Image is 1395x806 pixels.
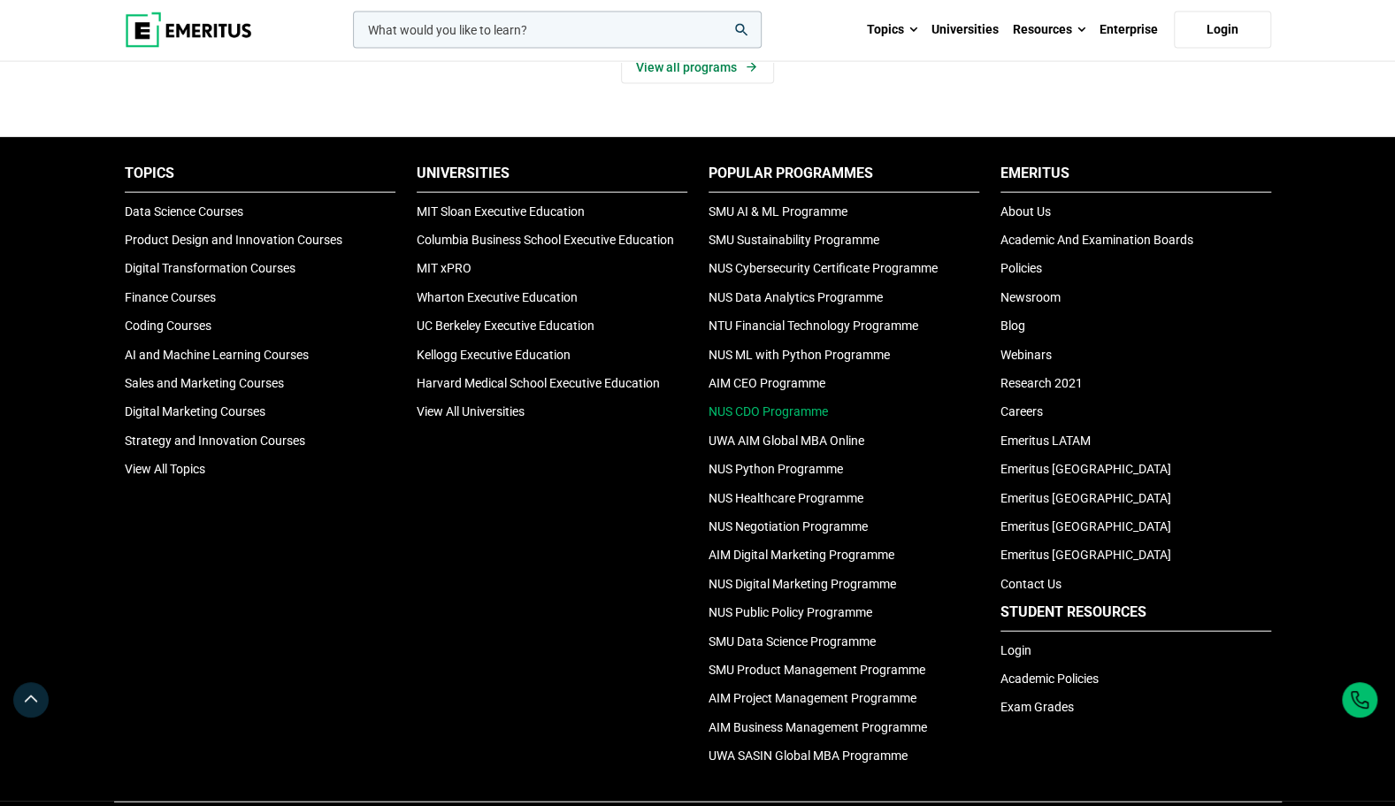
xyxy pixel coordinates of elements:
[1000,643,1031,657] a: Login
[417,319,594,333] a: UC Berkeley Executive Education
[709,748,908,763] a: UWA SASIN Global MBA Programme
[709,663,925,677] a: SMU Product Management Programme
[709,634,876,649] a: SMU Data Science Programme
[1000,700,1074,714] a: Exam Grades
[1000,577,1062,591] a: Contact Us
[417,261,471,275] a: MIT xPRO
[709,462,843,476] a: NUS Python Programme
[125,261,295,275] a: Digital Transformation Courses
[709,548,894,562] a: AIM Digital Marketing Programme
[1000,462,1171,476] a: Emeritus [GEOGRAPHIC_DATA]
[1000,491,1171,505] a: Emeritus [GEOGRAPHIC_DATA]
[709,434,864,448] a: UWA AIM Global MBA Online
[709,261,938,275] a: NUS Cybersecurity Certificate Programme
[709,319,918,333] a: NTU Financial Technology Programme
[1174,12,1271,49] a: Login
[709,577,896,591] a: NUS Digital Marketing Programme
[417,233,674,247] a: Columbia Business School Executive Education
[417,290,578,304] a: Wharton Executive Education
[1000,261,1042,275] a: Policies
[709,720,927,734] a: AIM Business Management Programme
[709,376,825,390] a: AIM CEO Programme
[1000,348,1052,362] a: Webinars
[709,605,872,619] a: NUS Public Policy Programme
[125,319,211,333] a: Coding Courses
[1000,290,1061,304] a: Newsroom
[125,348,309,362] a: AI and Machine Learning Courses
[709,404,828,418] a: NUS CDO Programme
[1000,404,1043,418] a: Careers
[1000,376,1083,390] a: Research 2021
[125,434,305,448] a: Strategy and Innovation Courses
[709,290,883,304] a: NUS Data Analytics Programme
[709,491,863,505] a: NUS Healthcare Programme
[1000,233,1193,247] a: Academic And Examination Boards
[621,50,774,84] a: View all programs
[709,691,916,705] a: AIM Project Management Programme
[1000,204,1051,219] a: About Us
[417,376,660,390] a: Harvard Medical School Executive Education
[709,233,879,247] a: SMU Sustainability Programme
[1000,548,1171,562] a: Emeritus [GEOGRAPHIC_DATA]
[417,404,525,418] a: View All Universities
[709,204,847,219] a: SMU AI & ML Programme
[1000,319,1025,333] a: Blog
[1000,434,1091,448] a: Emeritus LATAM
[709,519,868,533] a: NUS Negotiation Programme
[125,233,342,247] a: Product Design and Innovation Courses
[417,348,571,362] a: Kellogg Executive Education
[125,204,243,219] a: Data Science Courses
[417,204,585,219] a: MIT Sloan Executive Education
[353,12,762,49] input: woocommerce-product-search-field-0
[1000,672,1099,686] a: Academic Policies
[1000,519,1171,533] a: Emeritus [GEOGRAPHIC_DATA]
[709,348,890,362] a: NUS ML with Python Programme
[125,290,216,304] a: Finance Courses
[125,376,284,390] a: Sales and Marketing Courses
[125,404,265,418] a: Digital Marketing Courses
[125,462,205,476] a: View All Topics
